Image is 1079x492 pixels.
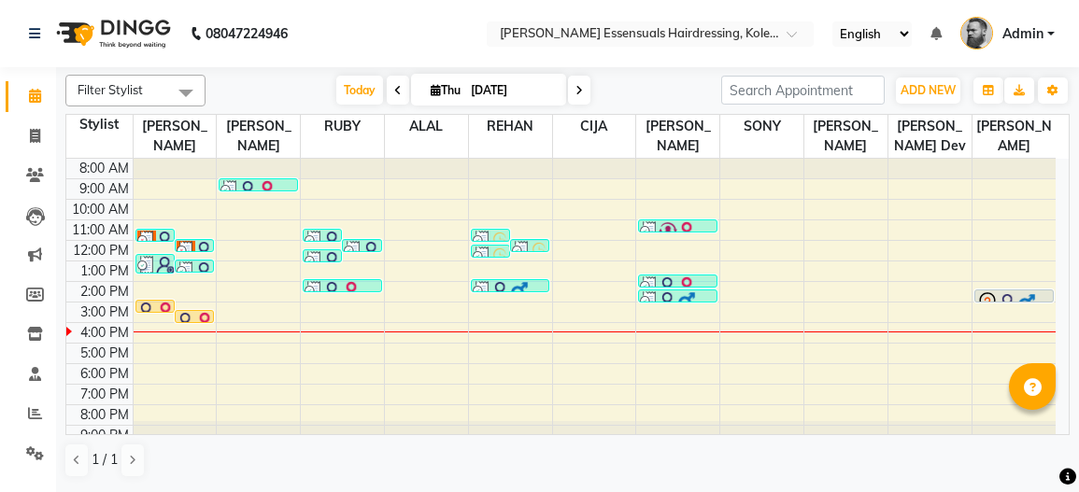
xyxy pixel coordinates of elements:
span: ALAL [385,115,468,138]
span: ADD NEW [901,83,956,97]
div: [PERSON_NAME], TK09, 02:00 PM-02:30 PM, TOP STYLIST (WOMEN) [304,280,381,291]
div: [PERSON_NAME] M, TK04, 11:30 AM-12:00 PM, EYEBROWS THREADING [304,230,341,241]
div: [PERSON_NAME], TK11, 02:30 PM-03:00 PM, HALF ARMS WAX [639,290,717,302]
span: [PERSON_NAME] [134,115,217,158]
img: logo [48,7,176,60]
div: [PERSON_NAME] M, TK12, 03:30 PM-04:00 PM, Basic Hair Spa (Women) [176,311,213,322]
div: Sumam M, TK05, 12:00 PM-12:30 PM, TOP STYLIST (WOMEN) [343,240,380,251]
span: RUBY [301,115,384,138]
div: Stylist [66,115,133,134]
div: [PERSON_NAME], TK03, 11:30 AM-12:00 PM, WOMENS GLOBAL HAIR COLOR (WOMEN) [136,230,174,241]
div: [PERSON_NAME] 1, TK07, 12:00 PM-12:20 PM, SHAMPEELING [511,240,548,251]
div: [PERSON_NAME], TK06, 01:00 PM-01:30 PM, TOP STYLIST (WOMEN) [176,260,213,272]
button: ADD NEW [896,77,960,104]
span: Today [336,76,383,105]
div: 9:00 AM [76,179,133,199]
div: 1:00 PM [77,261,133,281]
div: [PERSON_NAME] 1, TK07, 11:30 AM-12:00 PM, SENIOR STYLIST (Men) [472,230,509,241]
div: 4:00 PM [77,323,133,343]
div: 8:00 PM [77,405,133,425]
div: 7:00 PM [77,385,133,404]
span: Admin [1002,24,1044,44]
span: Filter Stylist [78,82,143,97]
div: 9:00 PM [77,426,133,445]
div: 3:00 PM [77,302,133,322]
span: REHAN [469,115,552,138]
div: [PERSON_NAME], TK08, 12:45 PM-01:45 PM, SENIOR STYLIST (WOMEN),WOMENS GLOBAL HAIR COLOR (WOMEN) [136,255,174,273]
div: 6:00 PM [77,364,133,384]
div: 5:00 PM [77,344,133,363]
span: [PERSON_NAME] [636,115,719,158]
div: [PERSON_NAME], TK03, 12:00 PM-12:30 PM, SENIOR STYLIST (WOMEN) [176,240,213,251]
b: 08047224946 [206,7,288,60]
div: [PERSON_NAME], TK12, 03:00 PM-03:30 PM, TOP STYLIST (WOMEN) [136,301,174,312]
div: 11:00 AM [68,220,133,240]
span: [PERSON_NAME] Dev [888,115,972,158]
div: 10:00 AM [68,200,133,219]
div: [PERSON_NAME], TK06, 12:30 PM-01:00 PM, TOP STYLIST (WOMEN) [304,250,341,261]
span: [PERSON_NAME] [804,115,887,158]
div: 2:00 PM [77,282,133,302]
span: CIJA [553,115,636,138]
span: 1 / 1 [92,450,118,470]
div: 12:00 PM [69,241,133,260]
input: 2025-09-04 [465,77,559,105]
span: SONY [720,115,803,138]
span: [PERSON_NAME] [217,115,300,158]
div: 8:00 AM [76,159,133,178]
iframe: chat widget [1001,417,1060,473]
span: Thu [426,83,465,97]
div: [PERSON_NAME] 1, TK07, 12:15 PM-12:45 PM, BASIC SPA (Men) [472,246,509,257]
input: Search Appointment [721,76,885,105]
div: [PERSON_NAME], TK08, 01:45 PM-02:15 PM, EYEBROWS THREADING [639,275,717,287]
div: [PERSON_NAME], TK10, 02:30 PM-03:00 PM, SENIOR STYLIST (Men) [975,290,1053,302]
div: [PERSON_NAME], TK11, 02:00 PM-02:30 PM, [PERSON_NAME] SHAPE UP (Men) [472,280,549,291]
div: [PERSON_NAME], TK02, 11:00 AM-11:30 AM, [GEOGRAPHIC_DATA] [639,220,717,232]
div: Remya, TK01, 09:00 AM-09:30 AM, WOMENS STYLING (WOMEN) [220,179,297,190]
span: [PERSON_NAME] [973,115,1056,158]
img: Admin [960,17,993,49]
